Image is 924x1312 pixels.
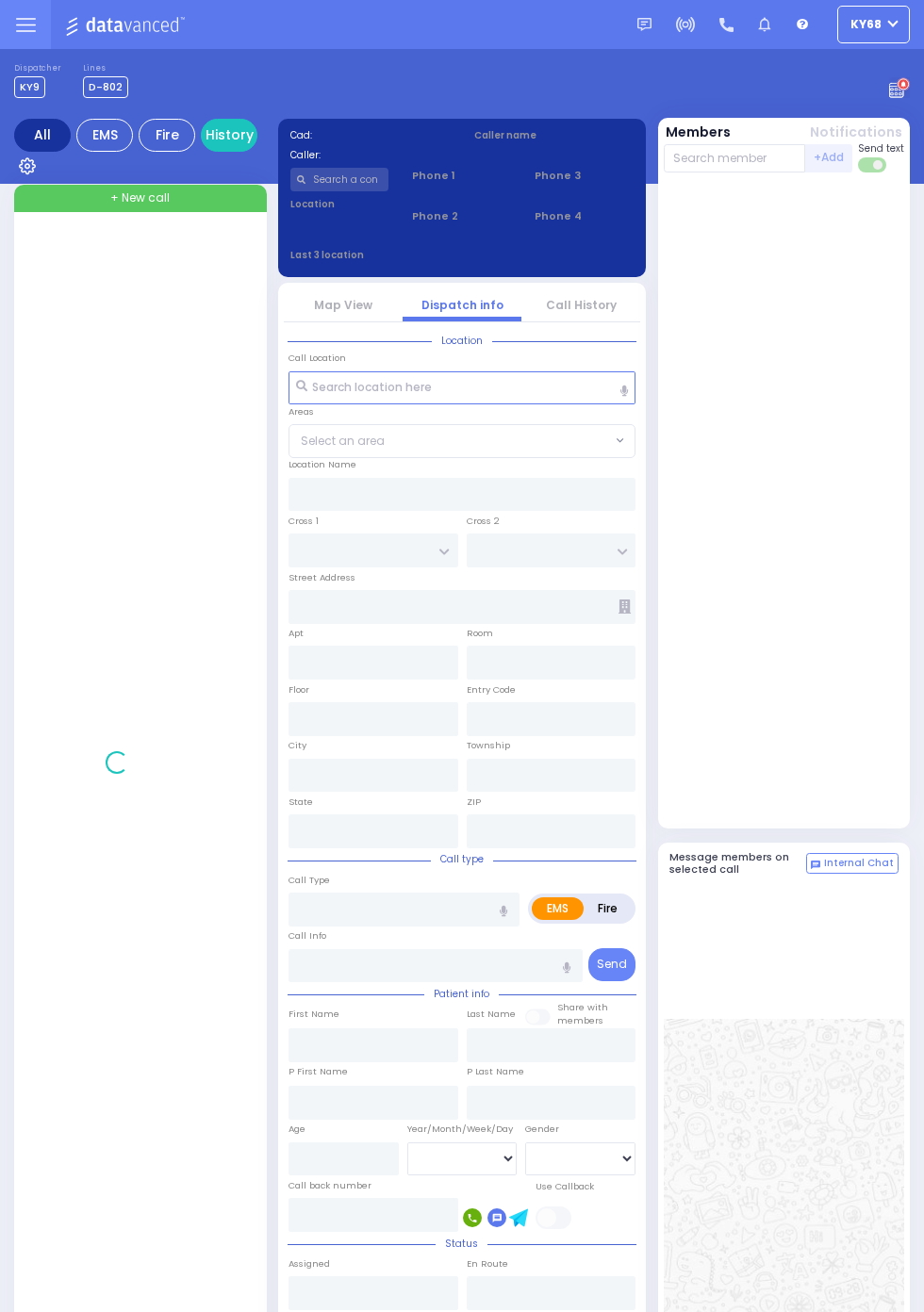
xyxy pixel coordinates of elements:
label: Location Name [289,458,356,471]
button: Send [588,948,635,981]
span: + New call [110,189,170,206]
label: Turn off text [858,156,888,174]
span: Patient info [424,987,499,1001]
span: Status [436,1237,487,1251]
span: Phone 4 [535,208,634,224]
label: Fire [583,897,633,920]
label: P Last Name [467,1065,524,1078]
label: EMS [532,897,584,920]
input: Search member [664,144,806,172]
label: Areas [289,405,314,418]
input: Search a contact [290,168,389,191]
button: Notifications [810,123,902,142]
div: Year/Month/Week/Day [407,1123,518,1136]
label: Floor [289,683,309,697]
label: Dispatcher [14,63,61,74]
label: Last Name [467,1008,516,1021]
a: Call History [546,297,617,313]
label: P First Name [289,1065,348,1078]
label: Lines [83,63,128,74]
label: First Name [289,1008,339,1021]
label: Call back number [289,1179,371,1192]
button: ky68 [837,6,910,43]
label: Room [467,627,493,640]
img: comment-alt.png [811,861,820,870]
label: Location [290,197,389,211]
button: Internal Chat [806,853,899,874]
label: Cross 1 [289,515,319,528]
label: Use Callback [536,1180,594,1193]
label: Call Info [289,929,326,943]
label: Age [289,1123,305,1136]
span: Internal Chat [824,857,894,870]
span: members [557,1014,603,1026]
span: Location [432,334,492,348]
label: Call Type [289,874,330,887]
button: Members [666,123,731,142]
label: Street Address [289,571,355,584]
label: Assigned [289,1257,330,1271]
h5: Message members on selected call [669,851,807,876]
span: Send text [858,141,904,156]
img: Logo [65,13,190,37]
label: Caller: [290,148,451,162]
label: ZIP [467,795,481,809]
input: Search location here [289,371,635,405]
label: Caller name [474,128,635,142]
img: message.svg [637,18,652,32]
a: Dispatch info [421,297,503,313]
a: Map View [314,297,372,313]
a: History [201,119,257,152]
div: Fire [139,119,195,152]
label: Cad: [290,128,451,142]
span: Call type [431,852,493,866]
div: EMS [76,119,133,152]
span: Phone 2 [412,208,511,224]
span: Select an area [301,433,385,450]
label: State [289,795,313,809]
span: D-802 [83,76,128,98]
label: Gender [525,1123,559,1136]
label: Last 3 location [290,248,463,262]
span: Phone 3 [535,168,634,184]
label: City [289,739,306,752]
span: Phone 1 [412,168,511,184]
label: Cross 2 [467,515,500,528]
label: Entry Code [467,683,516,697]
span: ky68 [850,16,882,33]
label: Apt [289,627,304,640]
label: Call Location [289,352,346,365]
label: Township [467,739,510,752]
div: All [14,119,71,152]
small: Share with [557,1001,608,1013]
span: Other building occupants [619,599,631,614]
label: En Route [467,1257,508,1271]
span: KY9 [14,76,45,98]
